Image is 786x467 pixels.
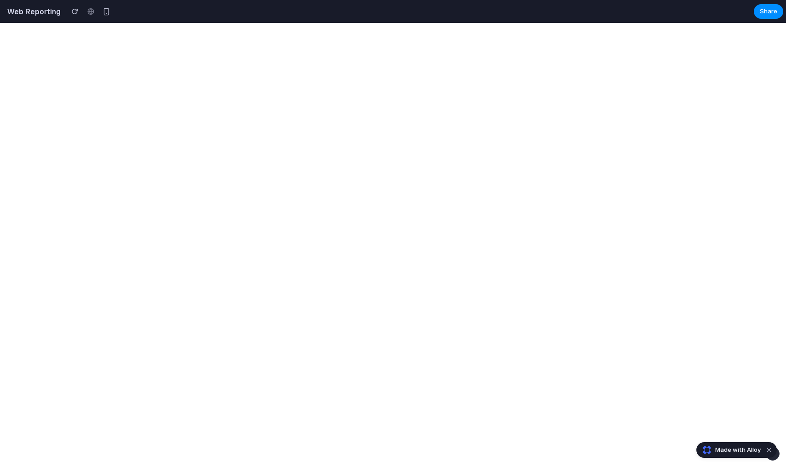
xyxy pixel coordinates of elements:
[715,445,761,455] span: Made with Alloy
[4,6,61,17] h2: Web Reporting
[763,444,775,456] button: Dismiss watermark
[754,4,783,19] button: Share
[760,7,777,16] span: Share
[697,445,762,455] a: Made with Alloy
